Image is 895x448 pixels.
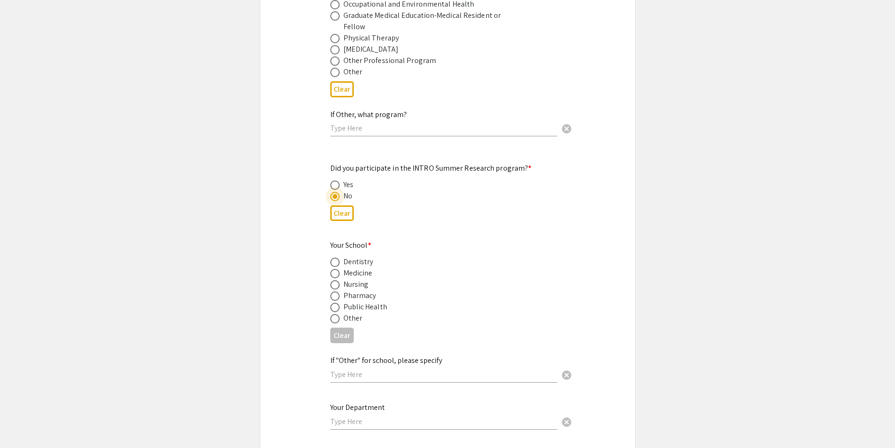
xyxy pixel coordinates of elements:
div: Yes [343,179,353,190]
mat-label: Your Department [330,402,385,412]
div: [MEDICAL_DATA] [343,44,398,55]
button: Clear [330,205,354,221]
div: Graduate Medical Education-Medical Resident or Fellow [343,10,508,32]
div: Medicine [343,267,373,279]
button: Clear [557,412,576,431]
span: cancel [561,123,572,134]
iframe: Chat [7,406,40,441]
mat-label: If "Other" for school, please specify [330,355,442,365]
mat-label: Did you participate in the INTRO Summer Research program? [330,163,532,173]
div: Public Health [343,301,387,313]
input: Type Here [330,417,557,426]
div: Other Professional Program [343,55,436,66]
button: Clear [330,81,354,97]
span: cancel [561,417,572,428]
button: Clear [557,365,576,384]
div: Dentistry [343,256,374,267]
div: No [343,190,352,202]
div: Other [343,66,363,78]
input: Type Here [330,369,557,379]
div: Other [343,313,363,324]
button: Clear [557,119,576,138]
div: Physical Therapy [343,32,399,44]
mat-label: If Other, what program? [330,110,407,119]
button: Clear [330,328,354,343]
input: Type Here [330,123,557,133]
div: Nursing [343,279,369,290]
span: cancel [561,369,572,381]
mat-label: Your School [330,240,371,250]
div: Pharmacy [343,290,376,301]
